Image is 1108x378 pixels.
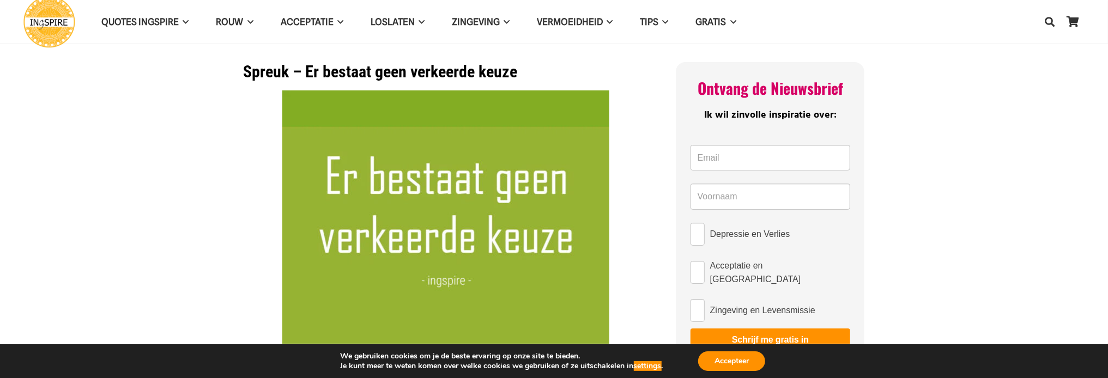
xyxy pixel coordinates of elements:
[334,8,343,35] span: Acceptatie Menu
[691,261,705,284] input: Acceptatie en [GEOGRAPHIC_DATA]
[710,259,850,286] span: Acceptatie en [GEOGRAPHIC_DATA]
[710,227,790,241] span: Depressie en Verlies
[691,145,850,171] input: Email
[438,8,523,36] a: ZingevingZingeving Menu
[603,8,613,35] span: VERMOEIDHEID Menu
[244,62,649,82] h1: Spreuk – Er bestaat geen verkeerde keuze
[1039,8,1061,35] a: Zoeken
[452,16,500,27] span: Zingeving
[710,303,815,317] span: Zingeving en Levensmissie
[357,8,438,36] a: LoslatenLoslaten Menu
[698,77,843,99] span: Ontvang de Nieuwsbrief
[704,107,837,123] span: Ik wil zinvolle inspiratie over:
[101,16,179,27] span: QUOTES INGSPIRE
[523,8,626,36] a: VERMOEIDHEIDVERMOEIDHEID Menu
[691,223,705,246] input: Depressie en Verlies
[371,16,415,27] span: Loslaten
[179,8,189,35] span: QUOTES INGSPIRE Menu
[634,361,662,371] button: settings
[216,16,243,27] span: ROUW
[537,16,603,27] span: VERMOEIDHEID
[691,328,850,351] button: Schrijf me gratis in
[267,8,357,36] a: AcceptatieAcceptatie Menu
[640,16,658,27] span: TIPS
[726,8,736,35] span: GRATIS Menu
[202,8,267,36] a: ROUWROUW Menu
[626,8,682,36] a: TIPSTIPS Menu
[691,184,850,210] input: Voornaam
[341,351,663,361] p: We gebruiken cookies om je de beste ervaring op onze site te bieden.
[243,8,253,35] span: ROUW Menu
[341,361,663,371] p: Je kunt meer te weten komen over welke cookies we gebruiken of ze uitschakelen in .
[658,8,668,35] span: TIPS Menu
[696,16,726,27] span: GRATIS
[88,8,202,36] a: QUOTES INGSPIREQUOTES INGSPIRE Menu
[415,8,425,35] span: Loslaten Menu
[500,8,510,35] span: Zingeving Menu
[682,8,750,36] a: GRATISGRATIS Menu
[281,16,334,27] span: Acceptatie
[691,299,705,322] input: Zingeving en Levensmissie
[698,351,765,371] button: Accepteer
